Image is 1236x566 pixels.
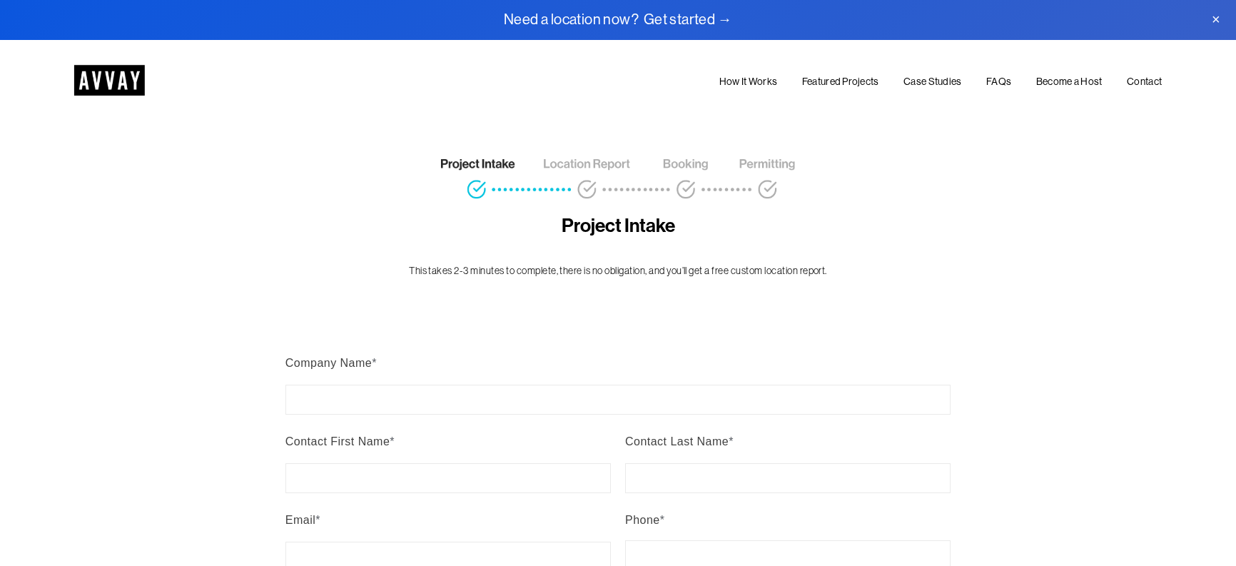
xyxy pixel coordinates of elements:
[719,73,777,90] a: How It Works
[625,514,660,526] span: Phone
[74,65,145,96] img: AVVAY - The First Nationwide Location Scouting Co.
[348,214,888,238] h4: Project Intake
[285,514,315,526] span: Email
[986,73,1011,90] a: FAQs
[348,263,888,278] p: This takes 2-3 minutes to complete, there is no obligation, and you’ll get a free custom location...
[903,73,961,90] a: Case Studies
[285,463,611,493] input: Contact First Name*
[1036,73,1103,90] a: Become a Host
[625,435,729,448] span: Contact Last Name
[285,357,372,369] span: Company Name
[802,73,879,90] a: Featured Projects
[285,435,390,448] span: Contact First Name
[625,463,951,493] input: Contact Last Name*
[285,385,951,415] input: Company Name*
[1127,73,1162,90] a: Contact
